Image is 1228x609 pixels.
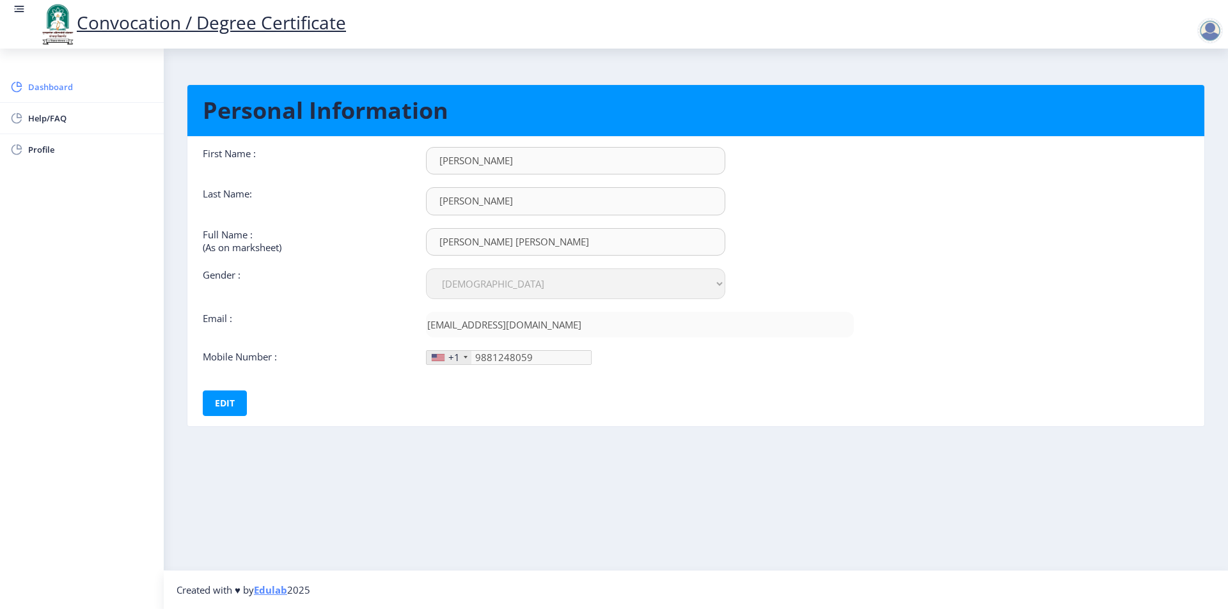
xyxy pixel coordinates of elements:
div: First Name : [193,147,416,174]
a: Convocation / Degree Certificate [38,10,346,35]
h1: Personal Information [203,95,1189,126]
div: Mobile Number : [193,350,416,365]
div: +1 [448,351,460,364]
div: Email : [193,312,416,337]
div: Gender : [193,268,416,299]
div: Full Name : (As on marksheet) [193,228,416,256]
input: Mobile No [426,350,592,365]
span: Help/FAQ [28,111,153,126]
span: Created with ♥ by 2025 [177,583,310,596]
span: Profile [28,142,153,157]
img: logo [38,3,77,46]
div: United States: +1 [427,351,471,364]
button: Edit [203,390,247,416]
span: Dashboard [28,79,153,95]
div: Last Name: [193,187,416,215]
a: Edulab [254,583,287,596]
